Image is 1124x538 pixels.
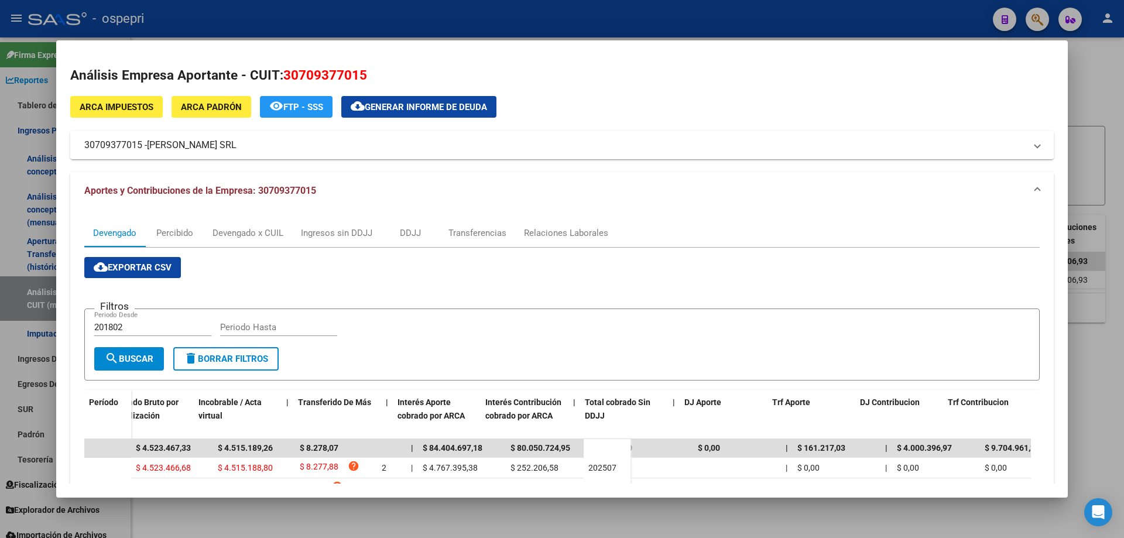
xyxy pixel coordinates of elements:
[985,463,1007,472] span: $ 0,00
[94,300,135,313] h3: Filtros
[269,99,283,113] mat-icon: remove_red_eye
[84,185,316,196] span: Aportes y Contribuciones de la Empresa: 30709377015
[423,443,482,453] span: $ 84.404.697,18
[80,102,153,112] span: ARCA Impuestos
[282,390,293,441] datatable-header-cell: |
[283,67,367,83] span: 30709377015
[524,227,608,239] div: Relaciones Laborales
[218,443,273,453] span: $ 4.515.189,26
[411,463,413,472] span: |
[172,96,251,118] button: ARCA Padrón
[260,96,333,118] button: FTP - SSS
[786,443,788,453] span: |
[300,443,338,453] span: $ 8.278,07
[84,257,181,278] button: Exportar CSV
[673,397,675,407] span: |
[84,390,131,439] datatable-header-cell: Período
[985,443,1040,453] span: $ 9.704.961,22
[70,66,1054,85] h2: Análisis Empresa Aportante - CUIT:
[588,463,616,472] span: 202507
[213,227,283,239] div: Devengado x CUIL
[298,397,371,407] span: Transferido De Más
[767,390,855,441] datatable-header-cell: Trf Aporte
[585,397,650,420] span: Total cobrado Sin DDJJ
[70,131,1054,159] mat-expansion-panel-header: 30709377015 -[PERSON_NAME] SRL
[331,481,343,492] i: help
[94,260,108,274] mat-icon: cloud_download
[300,460,338,476] span: $ 8.277,88
[485,397,561,420] span: Interés Contribución cobrado por ARCA
[286,397,289,407] span: |
[400,227,421,239] div: DDJJ
[106,390,194,441] datatable-header-cell: Cobrado Bruto por Fiscalización
[684,397,721,407] span: DJ Aporte
[365,102,487,112] span: Generar informe de deuda
[772,397,810,407] span: Trf Aporte
[218,463,273,472] span: $ 4.515.188,80
[94,262,172,273] span: Exportar CSV
[580,390,668,441] datatable-header-cell: Total cobrado Sin DDJJ
[105,351,119,365] mat-icon: search
[70,96,163,118] button: ARCA Impuestos
[194,390,282,441] datatable-header-cell: Incobrable / Acta virtual
[341,96,496,118] button: Generar informe de deuda
[84,138,1026,152] mat-panel-title: 30709377015 -
[348,460,359,472] i: help
[1084,498,1112,526] div: Open Intercom Messenger
[885,463,887,472] span: |
[943,390,1031,441] datatable-header-cell: Trf Contribucion
[448,227,506,239] div: Transferencias
[680,390,767,441] datatable-header-cell: DJ Aporte
[423,463,478,472] span: $ 4.767.395,38
[948,397,1009,407] span: Trf Contribucion
[897,463,919,472] span: $ 0,00
[93,227,136,239] div: Devengado
[397,397,465,420] span: Interés Aporte cobrado por ARCA
[283,102,323,112] span: FTP - SSS
[156,227,193,239] div: Percibido
[510,443,570,453] span: $ 80.050.724,95
[300,481,322,496] span: $ 0,00
[147,138,237,152] span: [PERSON_NAME] SRL
[184,351,198,365] mat-icon: delete
[897,443,952,453] span: $ 4.000.396,97
[198,397,262,420] span: Incobrable / Acta virtual
[351,99,365,113] mat-icon: cloud_download
[381,390,393,441] datatable-header-cell: |
[136,443,191,453] span: $ 4.523.467,33
[786,463,787,472] span: |
[797,443,845,453] span: $ 161.217,03
[301,227,372,239] div: Ingresos sin DDJJ
[411,443,413,453] span: |
[382,463,386,472] span: 2
[111,397,179,420] span: Cobrado Bruto por Fiscalización
[855,390,943,441] datatable-header-cell: DJ Contribucion
[94,347,164,371] button: Buscar
[89,397,118,407] span: Período
[184,354,268,364] span: Borrar Filtros
[698,443,720,453] span: $ 0,00
[668,390,680,441] datatable-header-cell: |
[797,463,820,472] span: $ 0,00
[510,463,558,472] span: $ 252.206,58
[173,347,279,371] button: Borrar Filtros
[481,390,568,441] datatable-header-cell: Interés Contribución cobrado por ARCA
[568,390,580,441] datatable-header-cell: |
[70,172,1054,210] mat-expansion-panel-header: Aportes y Contribuciones de la Empresa: 30709377015
[105,354,153,364] span: Buscar
[393,390,481,441] datatable-header-cell: Interés Aporte cobrado por ARCA
[293,390,381,441] datatable-header-cell: Transferido De Más
[885,443,887,453] span: |
[136,463,191,472] span: $ 4.523.466,68
[573,397,575,407] span: |
[181,102,242,112] span: ARCA Padrón
[386,397,388,407] span: |
[860,397,920,407] span: DJ Contribucion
